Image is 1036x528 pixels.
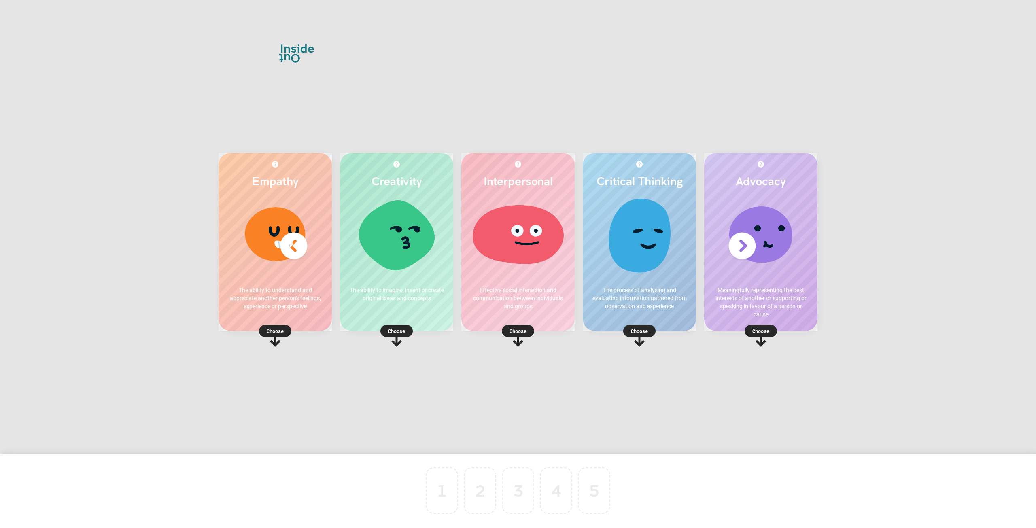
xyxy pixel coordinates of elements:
p: Effective social interaction and communication between individuals and groups [469,286,567,310]
img: More about Interpersonal [515,161,521,168]
p: Choose [704,327,817,335]
p: Meaningfully representing the best interests of another or supporting or speaking in favour of a ... [712,286,809,318]
img: More about Empathy [272,161,278,168]
img: Next [726,230,758,262]
img: More about Creativity [393,161,400,168]
p: Choose [461,327,575,335]
p: Choose [219,327,332,335]
p: The process of analysing and evaluating information gathered from observation and experience [591,286,688,310]
h2: Advocacy [712,174,809,188]
p: Choose [583,327,696,335]
h2: Critical Thinking [591,174,688,188]
p: The ability to understand and appreciate another person's feelings, experience or perspective [227,286,324,310]
p: Choose [340,327,453,335]
p: The ability to imagine, invent or create original ideas and concepts [348,286,445,302]
img: More about Critical Thinking [636,161,643,168]
h2: Creativity [348,174,445,188]
h2: Empathy [227,174,324,188]
img: Previous [278,230,310,262]
img: More about Advocacy [758,161,764,168]
h2: Interpersonal [469,174,567,188]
